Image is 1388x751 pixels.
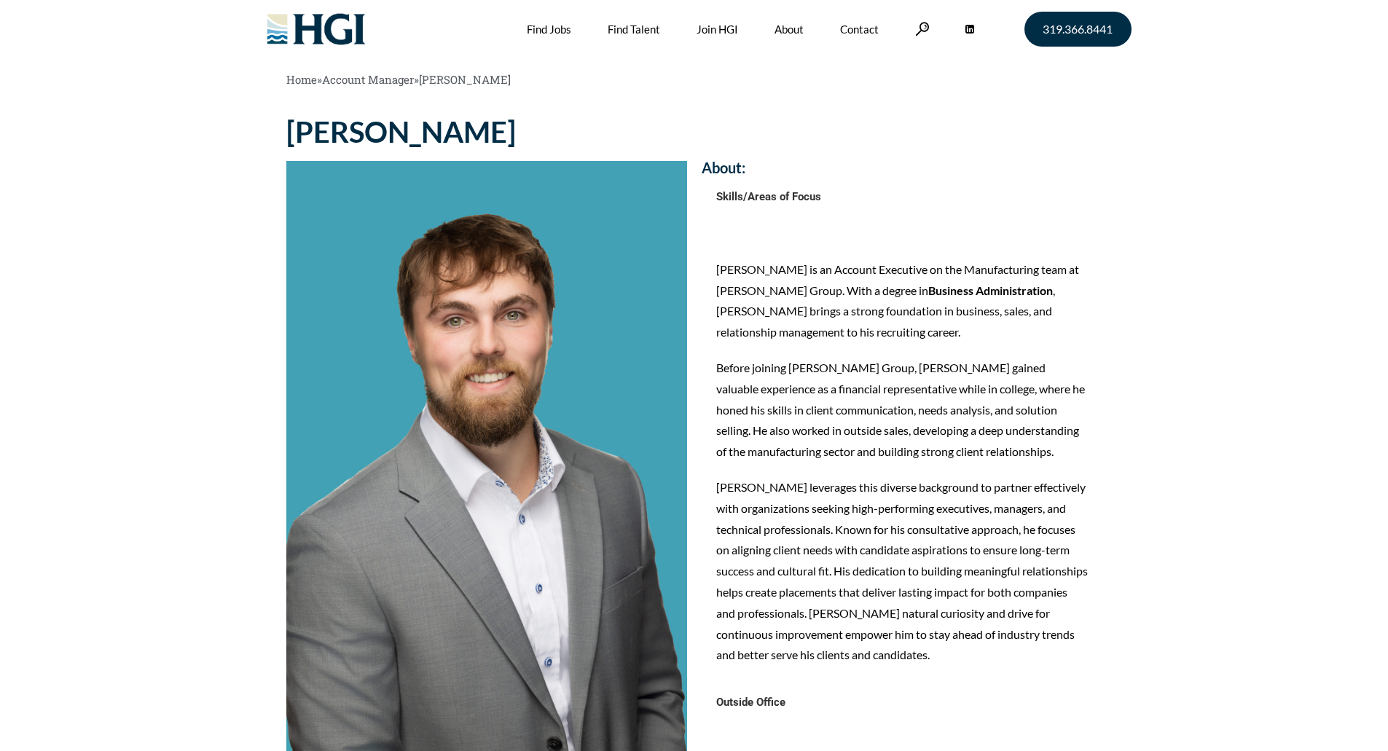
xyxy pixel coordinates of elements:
[702,160,1102,175] h2: About:
[716,477,1088,666] p: [PERSON_NAME] leverages this diverse background to partner effectively with organizations seeking...
[716,358,1088,463] p: Before joining [PERSON_NAME] Group, [PERSON_NAME] gained valuable experience as a financial repre...
[322,72,414,87] a: Account Manager
[928,283,1053,297] strong: Business Administration
[286,72,317,87] a: Home
[915,22,930,36] a: Search
[286,117,687,146] h1: [PERSON_NAME]
[419,72,511,87] span: [PERSON_NAME]
[716,259,1088,343] p: [PERSON_NAME] is an Account Executive on the Manufacturing team at [PERSON_NAME] Group. With a de...
[716,189,1088,209] h4: Skills/Areas of Focus
[1024,12,1132,47] a: 319.366.8441
[702,117,1102,132] h2: Contact:
[1043,23,1113,35] span: 319.366.8441
[716,695,1088,715] h4: Outside Office
[286,72,511,87] span: » »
